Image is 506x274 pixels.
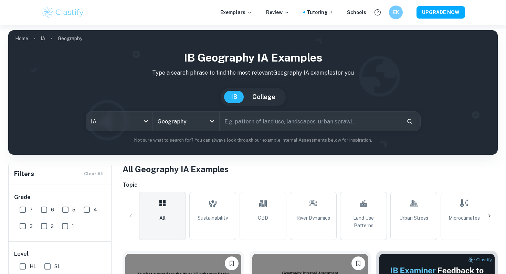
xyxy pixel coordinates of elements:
span: HL [30,263,36,270]
h1: All Geography IA Examples [123,163,498,175]
span: Microclimates [449,214,480,222]
span: 7 [30,206,33,213]
input: E.g. pattern of land use, landscapes, urban sprawl... [220,112,401,131]
button: Help and Feedback [372,7,383,18]
button: EK [389,6,403,19]
span: 3 [30,222,33,230]
span: All [159,214,166,222]
span: 6 [51,206,54,213]
span: 4 [94,206,97,213]
h6: Topic [123,181,498,189]
p: Review [266,9,289,16]
div: IA [86,112,152,131]
p: Not sure what to search for? You can always look through our example Internal Assessments below f... [14,137,492,144]
span: Sustainability [198,214,228,222]
span: 1 [72,222,74,230]
button: Search [404,116,415,127]
span: SL [54,263,60,270]
button: Bookmark [351,256,365,270]
h6: Level [14,250,106,258]
a: Schools [347,9,366,16]
p: Type a search phrase to find the most relevant Geography IA examples for you [14,69,492,77]
button: Bookmark [225,256,239,270]
img: profile cover [8,30,498,155]
button: IB [224,91,244,103]
span: 2 [51,222,54,230]
button: Open [207,117,217,126]
span: River Dynamics [296,214,330,222]
h6: Filters [14,169,34,179]
span: Urban Stress [399,214,428,222]
img: Clastify logo [41,6,85,19]
a: Tutoring [307,9,333,16]
span: Land Use Patterns [343,214,384,229]
p: Geography [58,35,82,42]
span: 5 [72,206,75,213]
a: IA [41,34,45,43]
button: College [245,91,282,103]
a: Home [15,34,28,43]
h6: Grade [14,193,106,201]
button: UPGRADE NOW [417,6,465,19]
span: CBD [258,214,268,222]
h1: IB Geography IA examples [14,50,492,66]
p: Exemplars [220,9,252,16]
h6: EK [392,9,400,16]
